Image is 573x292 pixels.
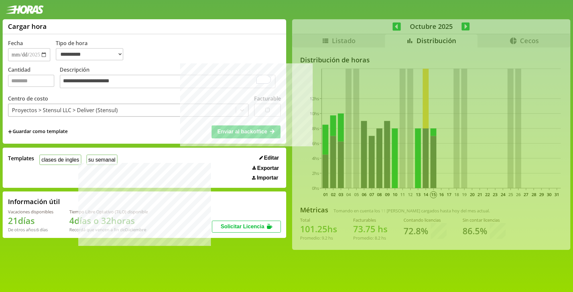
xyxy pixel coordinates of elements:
[12,107,118,114] div: Proyectos > Stensul LLC > Deliver (Stensul)
[254,95,281,102] label: Facturable
[60,66,281,90] label: Descripción
[8,215,53,227] h1: 21 días
[8,197,60,206] h2: Información útil
[87,155,117,165] button: su semanal
[8,22,47,31] h1: Cargar hora
[212,221,281,233] button: Solicitar Licencia
[56,39,129,61] label: Tipo de hora
[69,209,148,215] div: Tiempo Libre Optativo (TiLO) disponible
[257,175,278,181] span: Importar
[218,129,267,134] span: Enviar al backoffice
[8,227,53,233] div: De otros años: 6 días
[8,128,68,135] span: +Guardar como template
[69,227,148,233] div: Recordá que vencen a fin de
[257,165,279,171] span: Exportar
[257,155,281,161] button: Editar
[60,75,276,89] textarea: To enrich screen reader interactions, please activate Accessibility in Grammarly extension settings
[8,155,34,162] span: Templates
[8,39,23,47] label: Fecha
[212,125,281,138] button: Enviar al backoffice
[125,227,146,233] b: Diciembre
[8,95,48,102] label: Centro de costo
[8,128,12,135] span: +
[221,224,264,229] span: Solicitar Licencia
[8,209,53,215] div: Vacaciones disponibles
[5,5,44,14] img: logotipo
[8,66,60,90] label: Cantidad
[8,75,54,87] input: Cantidad
[39,155,81,165] button: clases de ingles
[69,215,148,227] h1: 4 días o 32 horas
[250,165,281,172] button: Exportar
[56,48,123,60] select: Tipo de hora
[264,155,279,161] span: Editar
